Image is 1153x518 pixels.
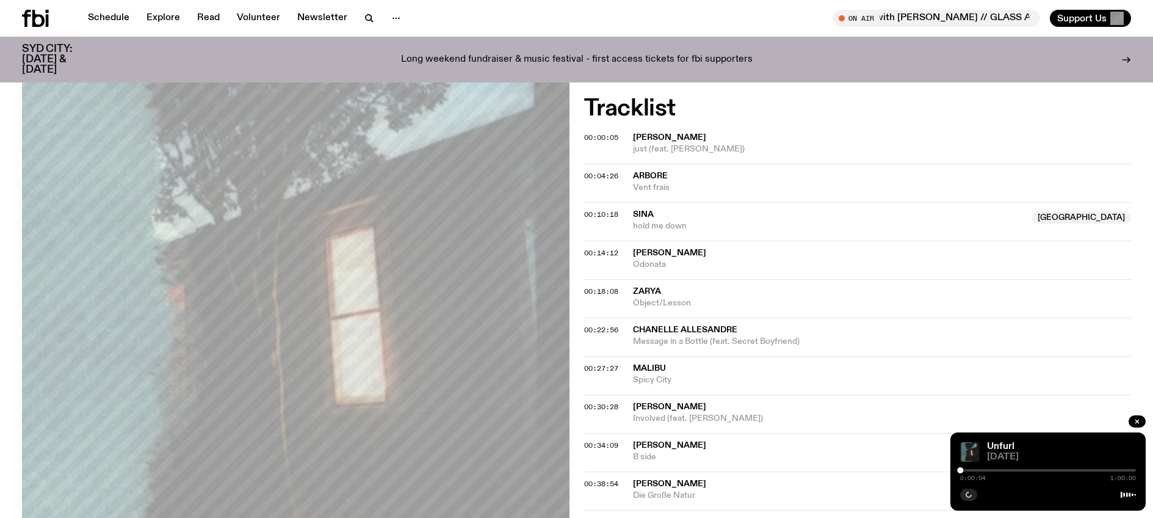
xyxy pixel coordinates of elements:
button: 00:27:27 [584,365,618,372]
button: 00:04:26 [584,173,618,180]
span: Object/Lesson [633,297,1132,309]
span: Chanelle Allesandre [633,326,737,334]
button: 00:14:12 [584,250,618,257]
a: Volunteer [230,10,287,27]
span: just (feat. [PERSON_NAME]) [633,144,1132,155]
span: 00:30:28 [584,402,618,412]
a: Newsletter [290,10,355,27]
span: Malibu [633,364,666,373]
span: [PERSON_NAME] [633,403,706,411]
span: Zarya [633,287,661,296]
span: Support Us [1057,13,1107,24]
button: On AirMornings with [PERSON_NAME] // GLASS ANIMALS & [GEOGRAPHIC_DATA] [833,10,1040,27]
span: Sina [633,210,654,219]
span: B side [633,451,1132,463]
span: [PERSON_NAME] [633,441,706,450]
span: 00:10:18 [584,210,618,219]
button: Support Us [1050,10,1131,27]
a: Schedule [81,10,137,27]
span: hold me down [633,221,1025,232]
button: 00:18:08 [584,288,618,295]
span: [PERSON_NAME] [633,249,706,257]
span: 0:00:04 [960,475,986,481]
a: Unfurl [987,442,1014,451]
span: ARBORE [633,172,668,180]
span: [PERSON_NAME] [633,133,706,142]
span: 00:38:54 [584,479,618,489]
h2: Tracklist [584,98,1132,120]
span: 00:27:27 [584,363,618,373]
span: Die Große Natur [633,490,1132,502]
span: [GEOGRAPHIC_DATA] [1032,211,1131,224]
button: 00:22:56 [584,327,618,334]
span: 00:00:05 [584,133,618,142]
span: Vent frais [633,182,1132,194]
span: 00:18:08 [584,286,618,296]
span: Message in a Bottle (feat. Secret Boyfriend) [633,336,1132,348]
span: 1:00:00 [1110,475,1136,481]
span: 00:22:56 [584,325,618,335]
span: 00:34:09 [584,440,618,450]
span: [DATE] [987,453,1136,462]
button: 00:38:54 [584,481,618,487]
a: Explore [139,10,187,27]
span: 00:14:12 [584,248,618,258]
button: 00:34:09 [584,442,618,449]
a: Read [190,10,227,27]
span: Odonata [633,259,1132,271]
p: Long weekend fundraiser & music festival - first access tickets for fbi supporters [401,54,753,65]
span: Involved (feat. [PERSON_NAME]) [633,413,1132,425]
button: 00:10:18 [584,211,618,218]
span: Spicy City [633,374,1132,386]
button: 00:00:05 [584,134,618,141]
span: 00:04:26 [584,171,618,181]
button: 00:30:28 [584,404,618,410]
h3: SYD CITY: [DATE] & [DATE] [22,44,100,75]
span: [PERSON_NAME] [633,480,706,488]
